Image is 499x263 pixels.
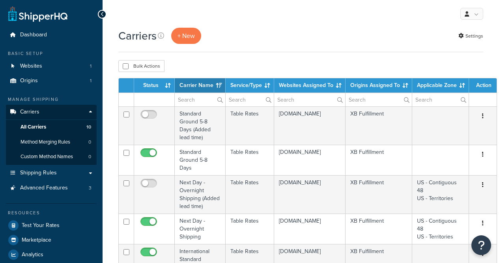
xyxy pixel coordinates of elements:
[346,93,412,106] input: Search
[86,124,91,131] span: 10
[6,149,97,164] a: Custom Method Names 0
[274,78,346,93] th: Websites Assigned To: activate to sort column ascending
[346,145,412,175] td: XB Fulfillment
[412,175,469,214] td: US - Contiguous 48 US - Territories
[226,214,274,244] td: Table Rates
[6,105,97,119] a: Carriers
[118,28,157,44] h1: Carriers
[89,185,92,191] span: 3
[175,145,226,175] td: Standard Ground 5-8 Days
[21,124,46,131] span: All Carriers
[88,139,91,146] span: 0
[6,210,97,216] div: Resources
[274,214,346,244] td: [DOMAIN_NAME]
[274,175,346,214] td: [DOMAIN_NAME]
[171,28,201,44] button: + New
[412,93,469,106] input: Search
[6,74,97,88] li: Origins
[226,145,274,175] td: Table Rates
[20,78,38,84] span: Origins
[90,63,92,70] span: 1
[22,237,51,244] span: Marketplace
[134,78,175,93] th: Status: activate to sort column ascending
[6,218,97,233] a: Test Your Rates
[6,181,97,195] li: Advanced Features
[20,32,47,38] span: Dashboard
[274,145,346,175] td: [DOMAIN_NAME]
[6,233,97,247] a: Marketplace
[6,59,97,74] a: Websites 1
[20,63,42,70] span: Websites
[226,78,274,93] th: Service/Type: activate to sort column ascending
[6,248,97,262] a: Analytics
[20,185,68,191] span: Advanced Features
[6,28,97,42] a: Dashboard
[6,166,97,180] a: Shipping Rules
[274,93,345,106] input: Search
[346,106,412,145] td: XB Fulfillment
[458,30,483,42] a: Settings
[412,214,469,244] td: US - Contiguous 48 US - Territories
[412,78,469,93] th: Applicable Zone: activate to sort column ascending
[22,222,60,229] span: Test Your Rates
[175,93,225,106] input: Search
[274,106,346,145] td: [DOMAIN_NAME]
[20,109,39,115] span: Carriers
[175,175,226,214] td: Next Day - Overnight Shipping (Added lead time)
[21,139,70,146] span: Method Merging Rules
[6,135,97,149] a: Method Merging Rules 0
[226,175,274,214] td: Table Rates
[6,149,97,164] li: Custom Method Names
[118,60,164,72] button: Bulk Actions
[175,214,226,244] td: Next Day - Overnight Shipping
[20,170,57,176] span: Shipping Rules
[8,6,67,22] a: ShipperHQ Home
[175,106,226,145] td: Standard Ground 5-8 Days (Added lead time)
[346,175,412,214] td: XB Fulfillment
[6,105,97,165] li: Carriers
[6,74,97,88] a: Origins 1
[175,78,226,93] th: Carrier Name: activate to sort column ascending
[90,78,92,84] span: 1
[6,50,97,57] div: Basic Setup
[22,252,43,258] span: Analytics
[6,135,97,149] li: Method Merging Rules
[6,120,97,134] a: All Carriers 10
[6,96,97,103] div: Manage Shipping
[6,181,97,195] a: Advanced Features 3
[226,93,274,106] input: Search
[6,120,97,134] li: All Carriers
[226,106,274,145] td: Table Rates
[6,59,97,74] li: Websites
[88,153,91,160] span: 0
[346,78,412,93] th: Origins Assigned To: activate to sort column ascending
[471,235,491,255] button: Open Resource Center
[21,153,73,160] span: Custom Method Names
[469,78,497,93] th: Action
[346,214,412,244] td: XB Fulfillment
